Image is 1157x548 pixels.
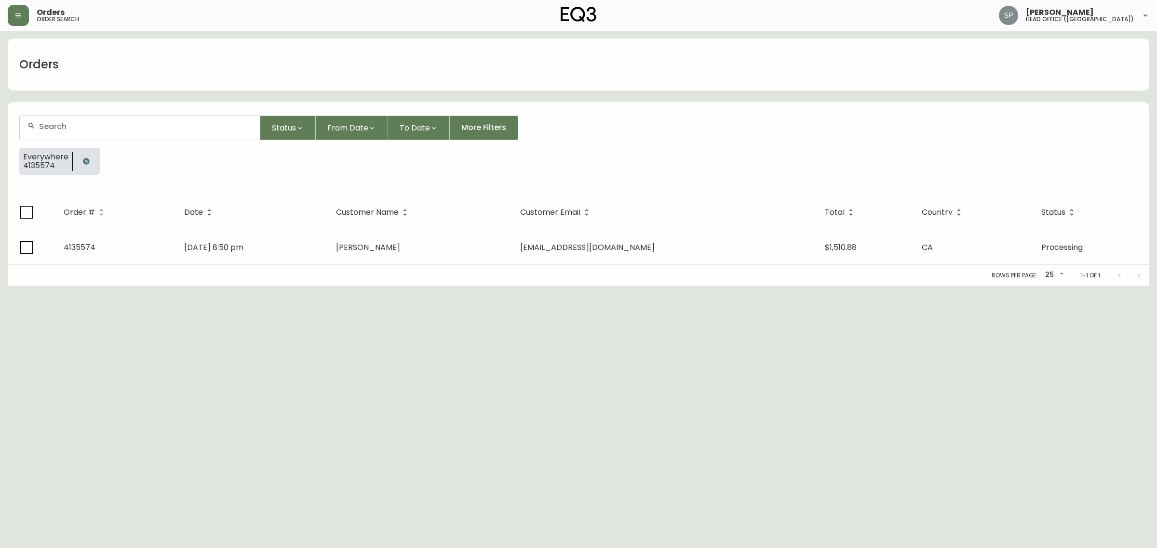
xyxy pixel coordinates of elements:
[336,242,400,253] span: [PERSON_NAME]
[999,6,1018,25] img: 0cb179e7bf3690758a1aaa5f0aafa0b4
[825,208,857,217] span: Total
[461,122,506,133] span: More Filters
[1041,267,1065,283] div: 25
[272,122,296,134] span: Status
[1041,242,1083,253] span: Processing
[64,242,95,253] span: 4135574
[922,208,965,217] span: Country
[520,209,580,215] span: Customer Email
[1041,208,1078,217] span: Status
[64,208,108,217] span: Order #
[316,116,388,140] button: From Date
[336,208,411,217] span: Customer Name
[64,209,95,215] span: Order #
[39,122,252,131] input: Search
[37,16,79,22] h5: order search
[19,56,59,73] h1: Orders
[1026,16,1134,22] h5: head office ([GEOGRAPHIC_DATA])
[450,116,518,140] button: More Filters
[336,209,399,215] span: Customer Name
[922,242,933,253] span: CA
[520,242,655,253] span: [EMAIL_ADDRESS][DOMAIN_NAME]
[992,271,1037,280] p: Rows per page:
[23,153,68,161] span: Everywhere
[260,116,316,140] button: Status
[184,209,203,215] span: Date
[520,208,593,217] span: Customer Email
[184,208,215,217] span: Date
[1041,209,1065,215] span: Status
[400,122,430,134] span: To Date
[23,161,68,170] span: 4135574
[1026,9,1094,16] span: [PERSON_NAME]
[561,7,596,22] img: logo
[327,122,368,134] span: From Date
[37,9,65,16] span: Orders
[922,209,953,215] span: Country
[388,116,450,140] button: To Date
[184,242,243,253] span: [DATE] 8:50 pm
[825,242,857,253] span: $1,510.88
[1081,271,1100,280] p: 1-1 of 1
[825,209,845,215] span: Total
